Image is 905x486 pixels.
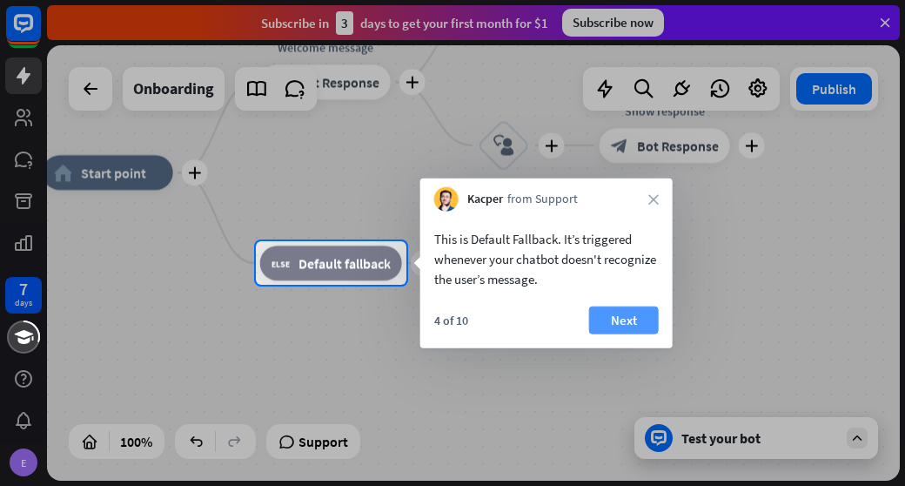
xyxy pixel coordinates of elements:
[467,191,503,208] span: Kacper
[589,307,659,334] button: Next
[14,7,66,59] button: Open LiveChat chat widget
[271,254,290,272] i: block_fallback
[648,194,659,205] i: close
[507,191,578,208] span: from Support
[434,313,468,328] div: 4 of 10
[434,229,659,289] div: This is Default Fallback. It’s triggered whenever your chatbot doesn't recognize the user’s message.
[298,254,391,272] span: Default fallback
